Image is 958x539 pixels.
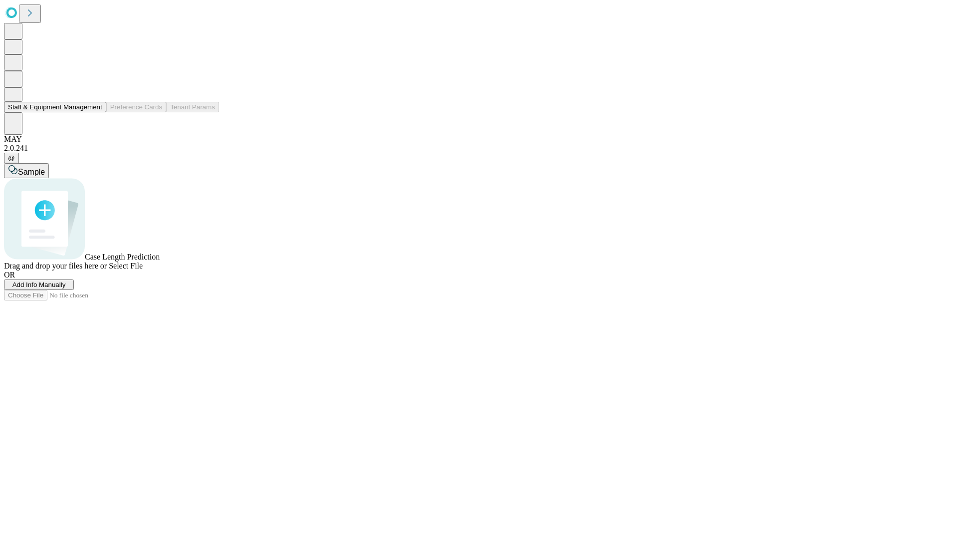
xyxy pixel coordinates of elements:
span: Select File [109,262,143,270]
span: Sample [18,168,45,176]
div: 2.0.241 [4,144,954,153]
span: Drag and drop your files here or [4,262,107,270]
span: Case Length Prediction [85,253,160,261]
button: Sample [4,163,49,178]
span: @ [8,154,15,162]
button: Preference Cards [106,102,166,112]
button: Tenant Params [166,102,219,112]
button: Staff & Equipment Management [4,102,106,112]
div: MAY [4,135,954,144]
button: Add Info Manually [4,279,74,290]
span: Add Info Manually [12,281,66,288]
span: OR [4,270,15,279]
button: @ [4,153,19,163]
